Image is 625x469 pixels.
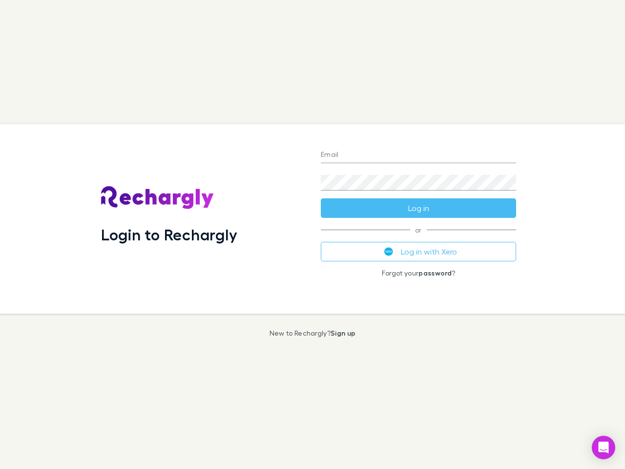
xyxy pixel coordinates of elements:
span: or [321,230,516,230]
h1: Login to Rechargly [101,225,237,244]
div: Open Intercom Messenger [592,436,615,459]
p: New to Rechargly? [270,329,356,337]
img: Xero's logo [384,247,393,256]
a: password [418,269,452,277]
img: Rechargly's Logo [101,186,214,210]
button: Log in [321,198,516,218]
p: Forgot your ? [321,269,516,277]
a: Sign up [331,329,355,337]
button: Log in with Xero [321,242,516,261]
